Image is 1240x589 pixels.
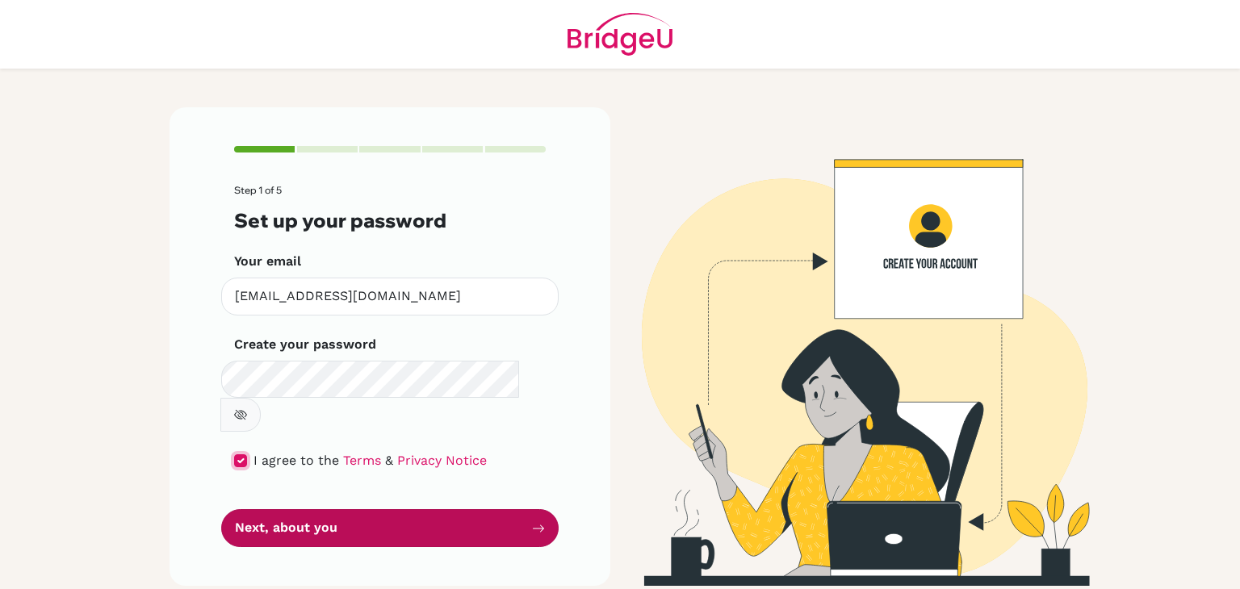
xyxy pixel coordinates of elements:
label: Your email [234,252,301,271]
input: Insert your email* [221,278,559,315]
span: I agree to the [253,453,339,468]
h3: Set up your password [234,209,546,232]
a: Privacy Notice [397,453,487,468]
label: Create your password [234,335,376,354]
a: Terms [343,453,381,468]
span: & [385,453,393,468]
span: Step 1 of 5 [234,184,282,196]
button: Next, about you [221,509,559,547]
